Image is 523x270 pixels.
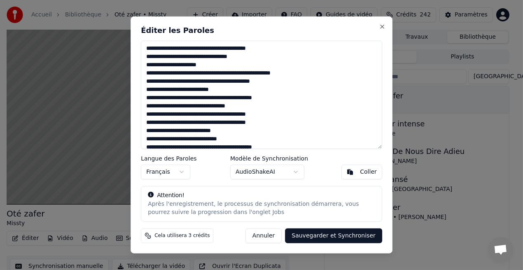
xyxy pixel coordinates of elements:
[285,228,382,243] button: Sauvegarder et Synchroniser
[230,155,308,161] label: Modèle de Synchronisation
[148,191,375,199] div: Attention!
[341,164,382,179] button: Coller
[360,168,377,176] div: Coller
[245,228,282,243] button: Annuler
[148,200,375,216] div: Après l'enregistrement, le processus de synchronisation démarrera, vous pourrez suivre la progres...
[141,27,382,34] h2: Éditer les Paroles
[154,233,210,239] span: Cela utilisera 3 crédits
[141,155,197,161] label: Langue des Paroles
